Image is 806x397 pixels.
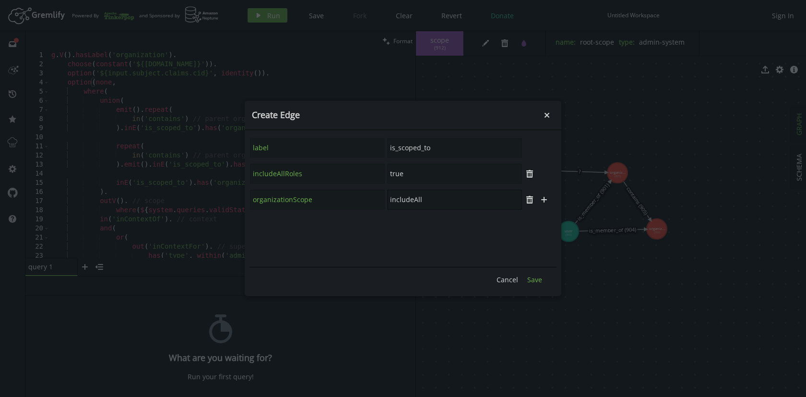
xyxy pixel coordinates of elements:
[387,164,522,184] input: Property Value
[250,138,385,158] input: Property Name
[540,108,554,122] button: Close
[387,190,522,210] input: Property Value
[252,109,540,120] h4: Create Edge
[250,190,385,210] input: Property Name
[522,272,547,287] button: Save
[497,275,518,284] span: Cancel
[250,164,385,184] input: Property Name
[492,272,523,287] button: Cancel
[387,138,522,158] input: Property Value
[527,275,542,284] span: Save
